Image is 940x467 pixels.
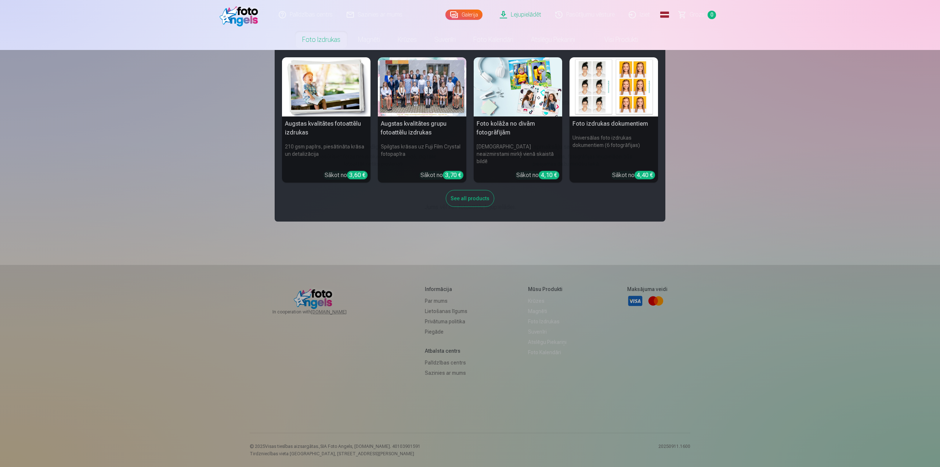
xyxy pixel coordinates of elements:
[282,57,370,116] img: Augstas kvalitātes fotoattēlu izdrukas
[282,116,370,140] h5: Augstas kvalitātes fotoattēlu izdrukas
[570,116,658,131] h5: Foto izdrukas dokumentiem
[522,29,584,50] a: Atslēgu piekariņi
[474,57,562,183] a: Foto kolāža no divām fotogrāfijāmFoto kolāža no divām fotogrāfijām[DEMOGRAPHIC_DATA] neaizmirstam...
[378,140,466,168] h6: Spilgtas krāsas uz Fuji Film Crystal fotopapīra
[282,140,370,168] h6: 210 gsm papīrs, piesātināta krāsa un detalizācija
[282,57,370,183] a: Augstas kvalitātes fotoattēlu izdrukasAugstas kvalitātes fotoattēlu izdrukas210 gsm papīrs, piesā...
[220,3,262,26] img: /fa3
[612,171,655,180] div: Sākot no
[378,116,466,140] h5: Augstas kvalitātes grupu fotoattēlu izdrukas
[570,57,658,183] a: Foto izdrukas dokumentiemFoto izdrukas dokumentiemUniversālas foto izdrukas dokumentiem (6 fotogr...
[445,10,482,20] a: Galerija
[516,171,559,180] div: Sākot no
[539,171,559,179] div: 4,10 €
[634,171,655,179] div: 4,40 €
[570,57,658,116] img: Foto izdrukas dokumentiem
[446,194,494,202] a: See all products
[690,10,705,19] span: Grozs
[446,190,494,207] div: See all products
[325,171,368,180] div: Sākot no
[443,171,463,179] div: 3,70 €
[293,29,349,50] a: Foto izdrukas
[570,131,658,168] h6: Universālas foto izdrukas dokumentiem (6 fotogrāfijas)
[378,57,466,183] a: Augstas kvalitātes grupu fotoattēlu izdrukasSpilgtas krāsas uz Fuji Film Crystal fotopapīraSākot ...
[426,29,464,50] a: Suvenīri
[347,171,368,179] div: 3,60 €
[349,29,389,50] a: Magnēti
[474,140,562,168] h6: [DEMOGRAPHIC_DATA] neaizmirstami mirkļi vienā skaistā bildē
[584,29,647,50] a: Visi produkti
[708,11,716,19] span: 0
[464,29,522,50] a: Foto kalendāri
[420,171,463,180] div: Sākot no
[474,116,562,140] h5: Foto kolāža no divām fotogrāfijām
[474,57,562,116] img: Foto kolāža no divām fotogrāfijām
[389,29,426,50] a: Krūzes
